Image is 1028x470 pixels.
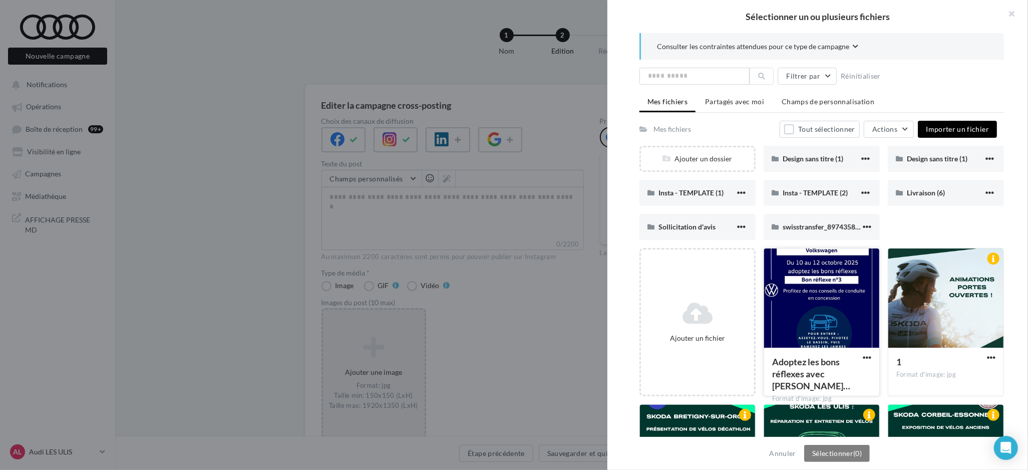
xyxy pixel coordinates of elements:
[864,121,914,138] button: Actions
[896,356,901,367] span: 1
[907,188,945,197] span: Livraison (6)
[918,121,997,138] button: Importer un fichier
[783,154,843,163] span: Design sans titre (1)
[623,12,1012,21] h2: Sélectionner un ou plusieurs fichiers
[926,125,989,133] span: Importer un fichier
[657,41,858,54] button: Consulter les contraintes attendues pour ce type de campagne
[872,125,897,133] span: Actions
[804,445,870,462] button: Sélectionner(0)
[853,449,862,457] span: (0)
[641,154,754,164] div: Ajouter un dossier
[653,124,691,134] div: Mes fichiers
[778,68,837,85] button: Filtrer par
[782,97,874,106] span: Champs de personnalisation
[766,447,800,459] button: Annuler
[772,394,871,403] div: Format d'image: jpg
[645,333,750,343] div: Ajouter un fichier
[837,70,885,82] button: Réinitialiser
[658,188,724,197] span: Insta - TEMPLATE (1)
[705,97,764,106] span: Partagés avec moi
[772,356,850,391] span: Adoptez les bons réflexes avec Volkswagen (1)
[896,370,995,379] div: Format d'image: jpg
[907,154,967,163] span: Design sans titre (1)
[994,436,1018,460] div: Open Intercom Messenger
[783,188,848,197] span: Insta - TEMPLATE (2)
[657,42,849,52] span: Consulter les contraintes attendues pour ce type de campagne
[647,97,688,106] span: Mes fichiers
[780,121,860,138] button: Tout sélectionner
[658,222,716,231] span: Sollicitation d'avis
[783,222,961,231] span: swisstransfer_8974358b-caa4-4894-9ad3-cd76bbce0dc9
